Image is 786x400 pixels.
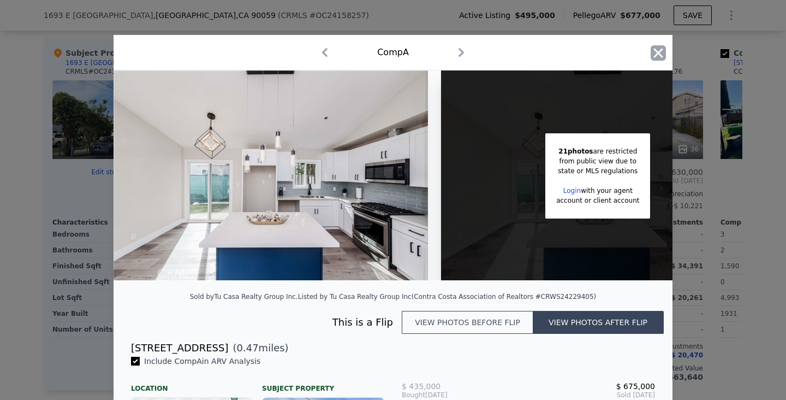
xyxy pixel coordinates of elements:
div: [DATE] [402,391,486,399]
div: Comp A [377,46,409,59]
span: Include Comp A in ARV Analysis [140,357,265,366]
div: state or MLS regulations [556,166,639,176]
div: This is a Flip [131,315,402,330]
div: are restricted [556,146,639,156]
span: ( miles) [228,340,288,356]
span: 0.47 [237,342,259,354]
span: Sold [DATE] [486,391,655,399]
span: Bought [402,391,425,399]
img: Property Img [114,70,428,280]
div: Location [131,375,253,393]
div: account or client account [556,196,639,205]
div: from public view due to [556,156,639,166]
div: [STREET_ADDRESS] [131,340,228,356]
button: View photos after flip [533,311,664,334]
div: Listed by Tu Casa Realty Group Inc (Contra Costa Association of Realtors #CRWS24229405) [298,293,597,301]
span: with your agent [581,187,633,195]
div: Sold by Tu Casa Realty Group Inc . [190,293,298,301]
a: Login [563,187,581,195]
span: 21 photos [558,148,593,155]
span: $ 435,000 [402,382,440,391]
div: Subject Property [262,375,384,393]
button: View photos before flip [402,311,533,334]
span: $ 675,000 [616,382,655,391]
